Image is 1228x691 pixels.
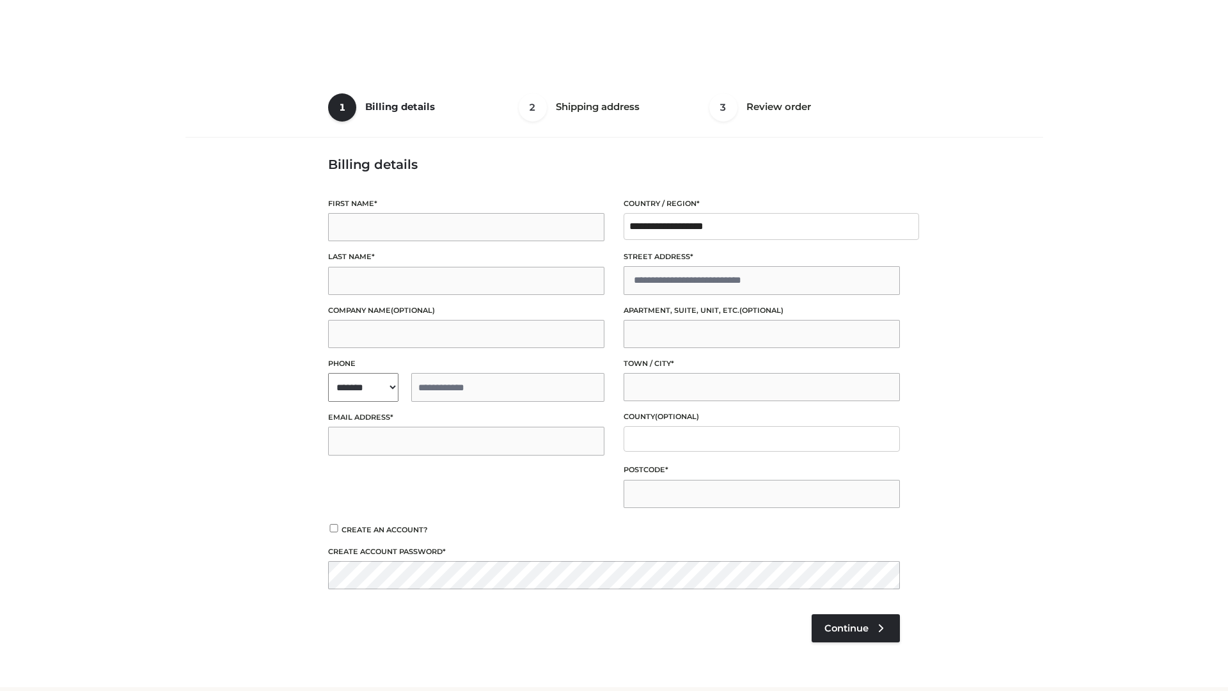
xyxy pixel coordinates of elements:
span: 3 [709,93,737,122]
span: Continue [824,623,869,634]
label: Company name [328,305,604,317]
span: Create an account? [342,525,428,534]
input: Create an account? [328,524,340,532]
span: Review order [746,100,811,113]
span: 1 [328,93,356,122]
span: (optional) [655,412,699,421]
a: Continue [812,614,900,642]
label: Create account password [328,546,900,558]
span: 2 [519,93,547,122]
label: Country / Region [624,198,900,210]
label: Postcode [624,464,900,476]
span: Shipping address [556,100,640,113]
label: Email address [328,411,604,424]
label: Phone [328,358,604,370]
span: (optional) [391,306,435,315]
label: First name [328,198,604,210]
label: Town / City [624,358,900,370]
label: Street address [624,251,900,263]
span: (optional) [739,306,783,315]
label: Last name [328,251,604,263]
span: Billing details [365,100,435,113]
label: Apartment, suite, unit, etc. [624,305,900,317]
h3: Billing details [328,157,900,172]
label: County [624,411,900,423]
